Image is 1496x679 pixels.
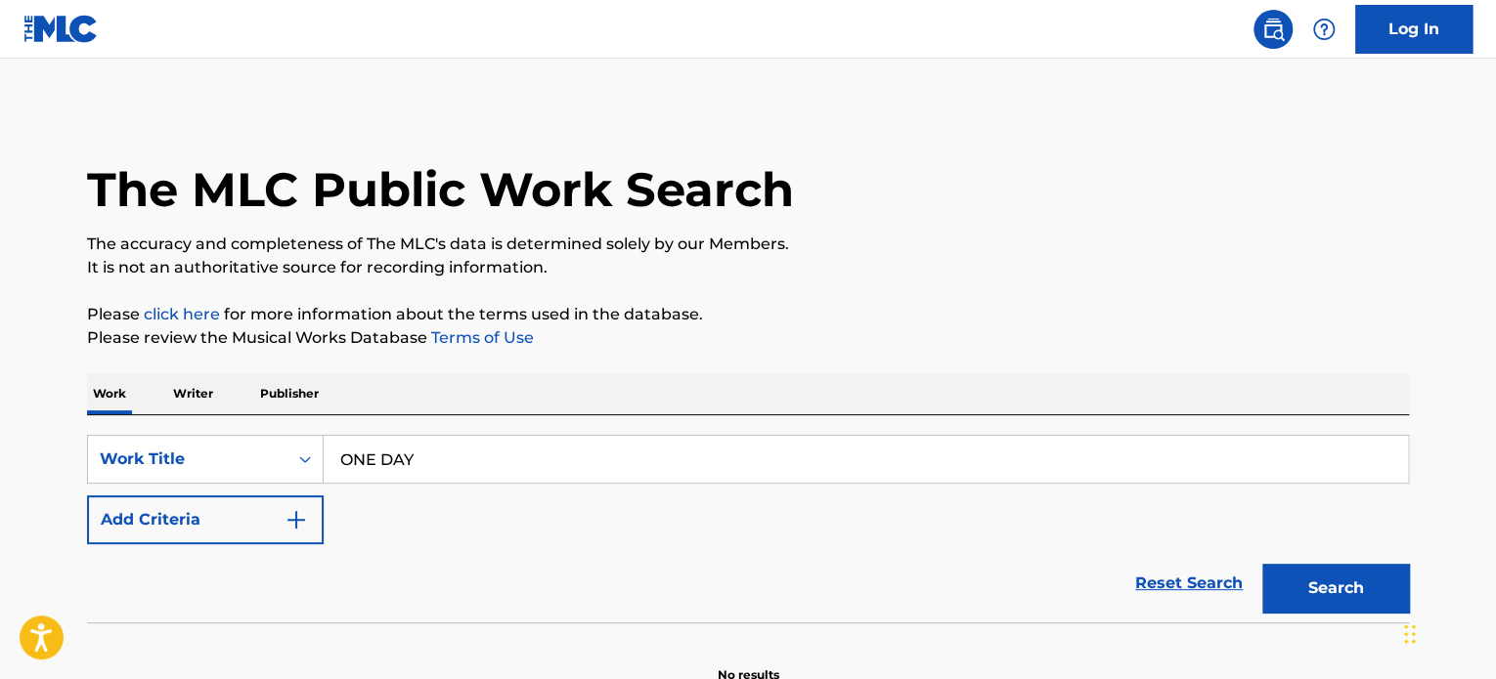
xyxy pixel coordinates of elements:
img: help [1312,18,1336,41]
p: It is not an authoritative source for recording information. [87,256,1409,279]
a: Log In [1355,5,1473,54]
h1: The MLC Public Work Search [87,160,794,219]
button: Add Criteria [87,495,324,544]
img: search [1261,18,1285,41]
div: Drag [1404,605,1416,663]
a: Reset Search [1125,562,1253,605]
p: Writer [167,373,219,414]
img: MLC Logo [23,15,99,43]
img: 9d2ae6d4665cec9f34b9.svg [285,508,308,531]
a: click here [144,305,220,323]
p: Please for more information about the terms used in the database. [87,303,1409,326]
button: Search [1262,564,1409,613]
p: Work [87,373,132,414]
p: Publisher [254,373,325,414]
a: Public Search [1254,10,1293,49]
a: Terms of Use [427,328,534,347]
p: Please review the Musical Works Database [87,326,1409,350]
iframe: Chat Widget [1398,585,1496,679]
p: The accuracy and completeness of The MLC's data is determined solely by our Members. [87,233,1409,256]
form: Search Form [87,435,1409,622]
div: Help [1304,10,1343,49]
div: Work Title [100,447,276,471]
